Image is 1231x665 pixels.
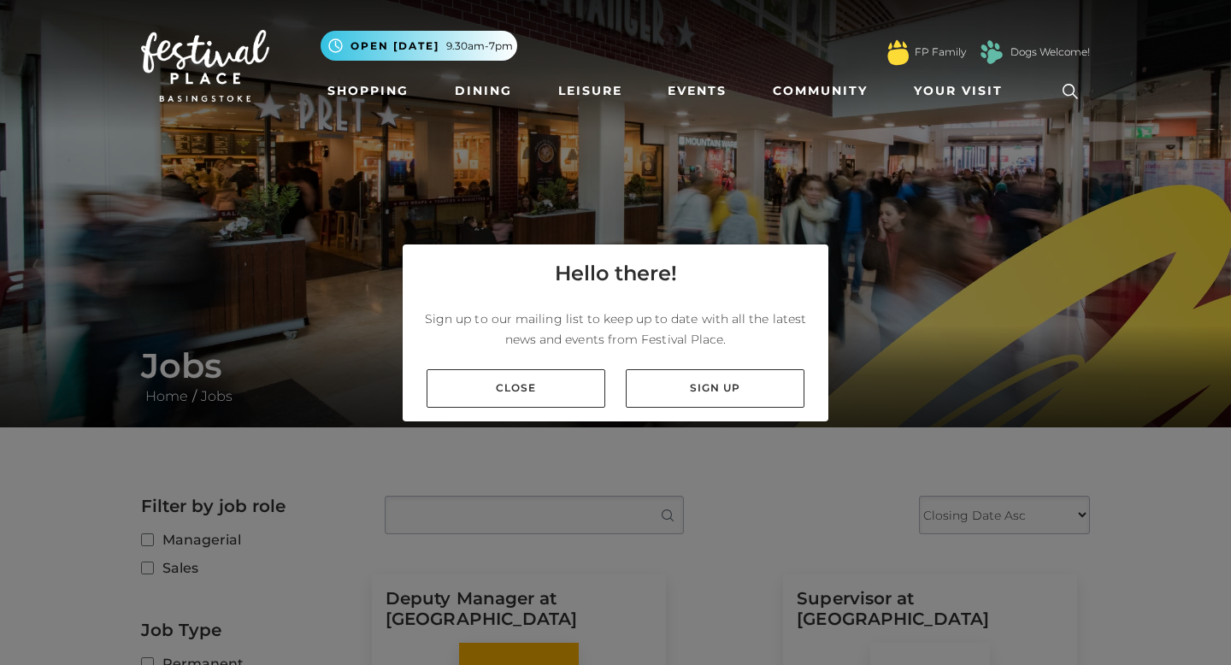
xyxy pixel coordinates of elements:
a: Events [661,75,733,107]
span: 9.30am-7pm [446,38,513,54]
a: FP Family [915,44,966,60]
a: Leisure [551,75,629,107]
a: Community [766,75,875,107]
a: Close [427,369,605,408]
a: Dogs Welcome! [1010,44,1090,60]
h4: Hello there! [555,258,677,289]
a: Shopping [321,75,415,107]
span: Open [DATE] [350,38,439,54]
a: Your Visit [907,75,1018,107]
p: Sign up to our mailing list to keep up to date with all the latest news and events from Festival ... [416,309,815,350]
a: Dining [448,75,519,107]
button: Open [DATE] 9.30am-7pm [321,31,517,61]
a: Sign up [626,369,804,408]
img: Festival Place Logo [141,30,269,102]
span: Your Visit [914,82,1003,100]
